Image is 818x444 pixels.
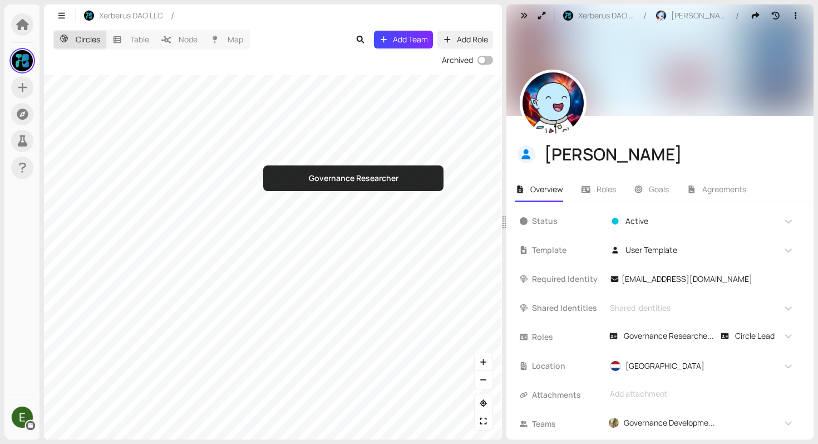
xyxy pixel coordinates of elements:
[442,54,473,66] div: Archived
[625,360,704,372] span: [GEOGRAPHIC_DATA]
[523,72,584,134] img: w3M9h0tZit.jpeg
[532,360,603,372] span: Location
[532,215,603,227] span: Status
[437,31,493,48] button: Add Role
[12,407,33,428] img: ACg8ocJiNtrj-q3oAs-KiQUokqI3IJKgX5M3z0g1j3yMiQWdKhkXpQ=s500
[609,418,619,428] img: 96u3FxQ0J0.jpeg
[625,244,677,256] span: User Template
[78,7,169,25] button: Xerberus DAO LLC
[457,33,488,46] span: Add Role
[393,33,428,46] span: Add Team
[650,7,733,25] button: [PERSON_NAME]
[610,361,620,371] img: nl.svg
[625,215,648,227] span: Active
[606,302,671,314] span: Shared Identities
[597,184,616,194] span: Roles
[84,11,94,21] img: HgCiZ4BMi_.jpeg
[578,9,635,22] span: Xerberus DAO LLC
[12,50,33,71] img: gQX6TtSrwZ.jpeg
[702,184,746,194] span: Agreements
[735,330,775,342] span: Circle Lead
[532,389,603,401] span: Attachments
[532,273,603,285] span: Required Identity
[649,184,669,194] span: Goals
[374,31,433,48] button: Add Team
[532,302,603,314] span: Shared Identities
[563,11,573,21] img: HgCiZ4BMi_.jpeg
[656,11,666,21] img: RyvAI0NisV.jpeg
[532,418,603,430] span: Teams
[624,330,714,342] span: Governance Researche...
[603,385,800,403] div: Add attachment
[671,9,728,22] span: [PERSON_NAME]
[622,273,752,285] span: [EMAIL_ADDRESS][DOMAIN_NAME]
[624,417,715,429] span: Governance Developme...
[544,144,798,165] div: [PERSON_NAME]
[532,331,603,343] span: Roles
[557,7,641,25] button: Xerberus DAO LLC
[99,9,163,22] span: Xerberus DAO LLC
[532,244,603,256] span: Template
[530,184,563,194] span: Overview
